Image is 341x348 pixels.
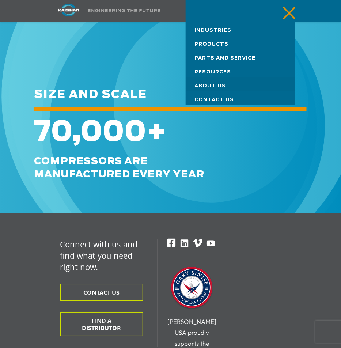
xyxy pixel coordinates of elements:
a: About Us [186,77,295,91]
span: Connect with us and find what you need right now. [60,239,138,273]
span: Industries [195,28,232,33]
span: Resources [195,70,231,75]
img: kaishan logo [41,4,96,16]
img: Linkedin [180,239,189,249]
img: Gary Sinise Foundation [169,266,215,311]
span: + [146,119,167,147]
a: mobile menu [278,5,290,17]
span: About Us [195,84,226,88]
span: Parts and Service [195,56,256,61]
button: FIND A DISTRIBUTOR [60,312,143,337]
a: Contact Us [186,91,295,105]
span: Products [195,42,229,47]
span: Contact Us [195,98,234,102]
img: Vimeo [193,239,202,247]
img: Engineering the future [88,9,160,12]
nav: Main menu [186,22,295,105]
a: Resources [186,64,295,77]
span: 70,000 [34,119,146,147]
img: Facebook [167,238,176,248]
img: Youtube [206,239,216,249]
a: Products [186,36,295,50]
span: compressors are manufactured every year [34,157,204,179]
a: Industries [186,22,295,36]
a: Parts and Service [186,50,295,64]
button: CONTACT US [60,284,143,301]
